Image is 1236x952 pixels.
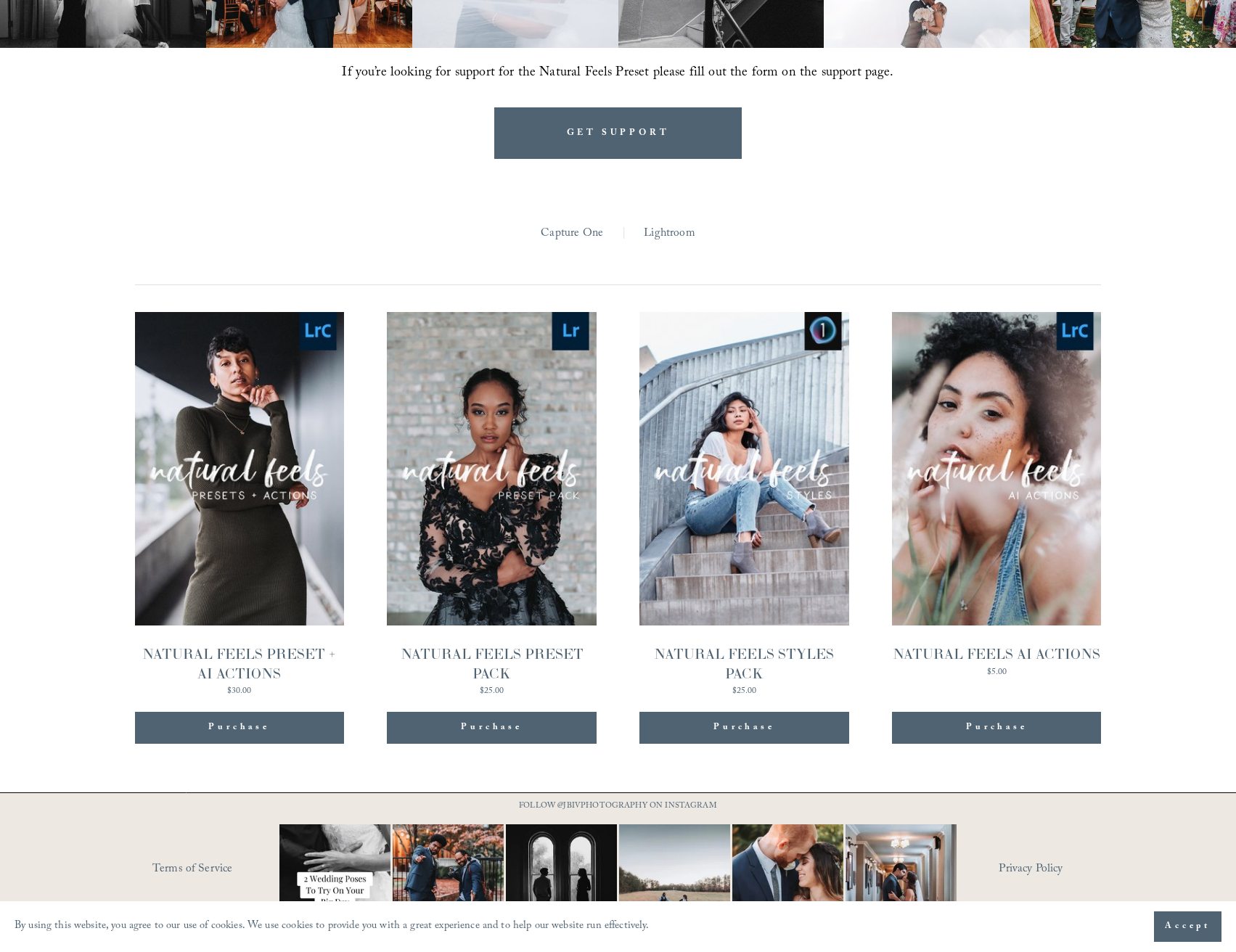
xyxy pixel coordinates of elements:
div: Purchase [461,721,522,735]
div: Purchase [713,721,774,735]
a: NATURAL FEELS STYLES PACK [639,312,848,697]
div: Purchase [387,712,596,744]
p: By using this website, you agree to our use of cookies. We use cookies to provide you with a grea... [15,916,650,937]
div: $5.00 [892,668,1101,677]
div: NATURAL FEELS AI ACTIONS [892,644,1101,664]
div: Purchase [892,712,1101,744]
img: Two #WideShotWednesdays Two totally different vibes. Which side are you&mdash;are you into that b... [592,824,758,935]
img: Let&rsquo;s talk about poses for your wedding day! It doesn&rsquo;t have to be complicated, somet... [252,824,419,935]
a: Lightroom [644,223,695,245]
div: Purchase [966,721,1027,735]
button: Accept [1154,911,1221,942]
div: NATURAL FEELS STYLES PACK [639,644,848,684]
div: $25.00 [387,687,596,696]
div: NATURAL FEELS PRESET PACK [387,644,596,684]
a: GET SUPPORT [494,107,742,159]
a: NATURAL FEELS AI ACTIONS [892,312,1101,697]
div: Purchase [208,721,269,735]
a: Terms of Service [152,858,322,881]
img: A lot of couples get nervous in front of the camera and that&rsquo;s completely normal. You&rsquo... [705,824,872,935]
div: $25.00 [639,687,848,696]
img: A quiet hallway. A single kiss. That&rsquo;s all it takes 📷 #RaleighWeddingPhotographer [818,824,985,935]
div: NATURAL FEELS PRESET + AI ACTIONS [135,644,344,684]
a: Capture One [541,223,603,245]
a: Privacy Policy [999,858,1126,881]
span: If you’re looking for support for the Natural Feels Preset please fill out the form on the suppor... [342,62,893,85]
a: NATURAL FEELS PRESET + AI ACTIONS [135,312,344,697]
img: Black &amp; White appreciation post. 😍😍 ⠀⠀⠀⠀⠀⠀⠀⠀⠀ I don&rsquo;t care what anyone says black and w... [487,824,635,935]
div: Purchase [639,712,848,744]
div: Purchase [135,712,344,744]
span: Accept [1165,919,1211,934]
div: $30.00 [135,687,344,696]
a: NATURAL FEELS PRESET PACK [387,312,596,697]
p: FOLLOW @JBIVPHOTOGRAPHY ON INSTAGRAM [491,799,745,815]
span: | [622,223,626,245]
img: You just need the right photographer that matches your vibe 📷🎉 #RaleighWeddingPhotographer [374,824,522,935]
